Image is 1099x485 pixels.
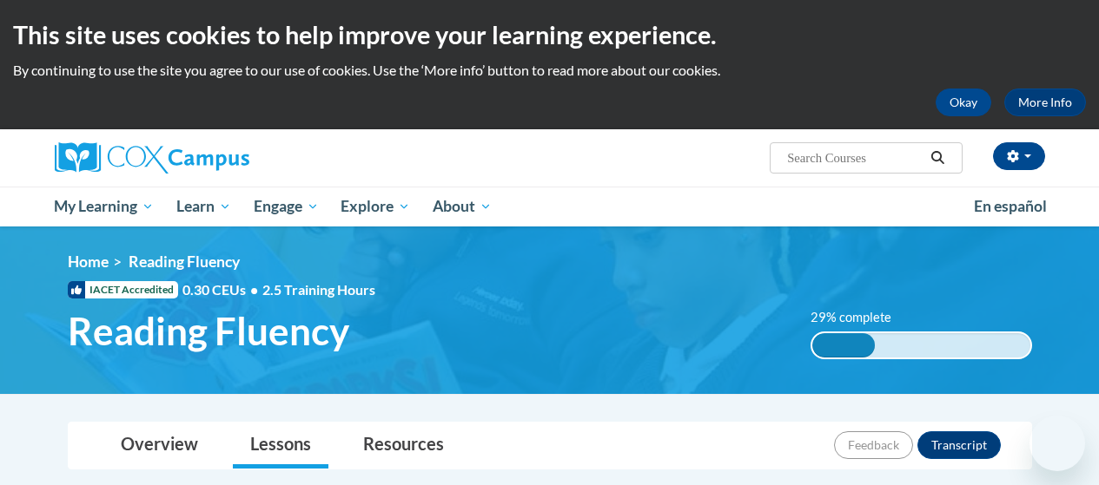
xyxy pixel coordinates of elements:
[811,308,910,327] label: 29% complete
[103,423,215,469] a: Overview
[993,142,1045,170] button: Account Settings
[129,252,240,271] span: Reading Fluency
[55,142,367,174] a: Cox Campus
[182,280,262,299] span: 0.30 CEUs
[13,17,1086,52] h2: This site uses cookies to help improve your learning experience.
[346,423,461,469] a: Resources
[242,187,330,226] a: Engage
[1029,416,1085,471] iframe: Button to launch messaging window
[974,197,1047,215] span: En español
[43,187,166,226] a: My Learning
[812,333,876,357] div: 29% complete
[68,252,109,271] a: Home
[68,308,349,354] span: Reading Fluency
[250,281,258,298] span: •
[917,431,1001,459] button: Transcript
[68,281,178,298] span: IACET Accredited
[433,196,492,217] span: About
[254,196,319,217] span: Engage
[1004,88,1086,116] a: More Info
[42,187,1058,226] div: Main menu
[165,187,242,226] a: Learn
[924,147,950,168] button: Search
[329,187,421,226] a: Explore
[785,147,924,168] input: Search Courses
[233,423,328,469] a: Lessons
[963,188,1058,225] a: En español
[176,196,231,217] span: Learn
[834,431,913,459] button: Feedback
[13,61,1086,80] p: By continuing to use the site you agree to our use of cookies. Use the ‘More info’ button to read...
[341,196,410,217] span: Explore
[55,142,249,174] img: Cox Campus
[54,196,154,217] span: My Learning
[421,187,503,226] a: About
[936,88,991,116] button: Okay
[262,281,375,298] span: 2.5 Training Hours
